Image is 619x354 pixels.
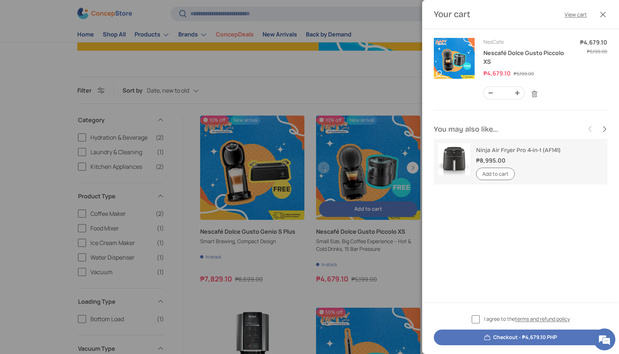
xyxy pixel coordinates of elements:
[483,49,564,66] a: Nescafé Dolce Gusto Piccolo XS
[42,92,101,166] span: We're online!
[498,87,510,99] input: Quantity
[580,38,607,47] dd: ₱4,679.10
[476,168,515,180] button: Add to cart
[434,330,607,345] button: Checkout - ₱4,679.10 PHP
[483,69,513,77] dd: ₱4,679.10
[476,147,560,153] a: Ninja Air Fryer Pro 4-in-1 (AF141)
[483,38,571,46] div: NesCafe
[38,41,122,50] div: Chat with us now
[514,70,534,77] s: ₱5,199.00
[527,87,541,101] a: Remove
[434,9,470,20] h2: Your cart
[120,4,137,21] div: Minimize live chat window
[515,315,570,322] a: terms and refund policy
[565,11,587,18] a: View cart
[4,199,139,225] textarea: Type your message and hit 'Enter'
[587,48,607,55] s: ₱5,199.00
[484,315,570,323] span: I agree to the
[434,124,583,134] h2: You may also like...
